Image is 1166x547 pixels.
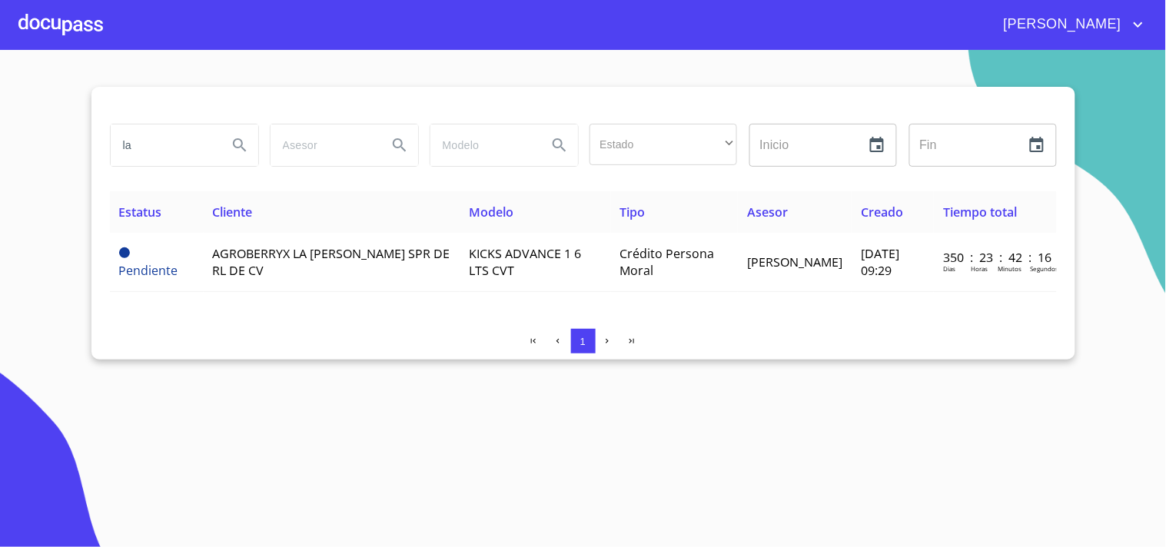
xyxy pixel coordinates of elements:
span: KICKS ADVANCE 1 6 LTS CVT [470,245,582,279]
div: ​ [590,124,737,165]
input: search [271,124,375,166]
span: [PERSON_NAME] [992,12,1129,37]
button: account of current user [992,12,1148,37]
span: Tiempo total [943,204,1017,220]
span: Tipo [620,204,646,220]
span: AGROBERRYX LA [PERSON_NAME] SPR DE RL DE CV [213,245,450,279]
span: Cliente [213,204,253,220]
span: Pendiente [119,262,178,279]
span: [DATE] 09:29 [861,245,899,279]
button: Search [381,127,418,164]
p: Minutos [998,264,1021,273]
span: Crédito Persona Moral [620,245,715,279]
span: Asesor [747,204,788,220]
button: Search [541,127,578,164]
button: 1 [571,329,596,353]
p: 350 : 23 : 42 : 16 [943,249,1047,266]
p: Segundos [1030,264,1058,273]
span: 1 [580,336,586,347]
button: Search [221,127,258,164]
span: Estatus [119,204,162,220]
input: search [430,124,535,166]
p: Horas [971,264,988,273]
span: Pendiente [119,247,130,258]
input: search [111,124,215,166]
span: Creado [861,204,903,220]
p: Dias [943,264,955,273]
span: [PERSON_NAME] [747,254,842,270]
span: Modelo [470,204,514,220]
